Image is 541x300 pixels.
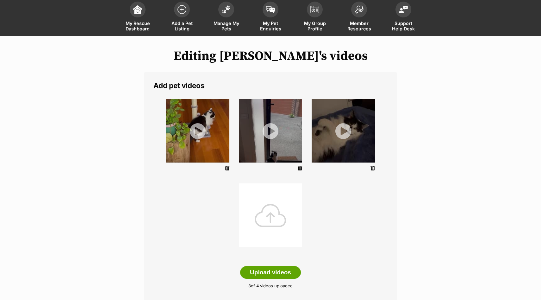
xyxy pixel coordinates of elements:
[222,5,231,14] img: manage-my-pets-icon-02211641906a0b7f246fdf0571729dbe1e7629f14944591b6c1af311fb30b64b.svg
[168,21,196,31] span: Add a Pet Listing
[355,5,364,14] img: member-resources-icon-8e73f808a243e03378d46382f2149f9095a855e16c252ad45f914b54edf8863c.svg
[248,283,251,288] span: 3
[123,21,152,31] span: My Rescue Dashboard
[312,99,375,163] img: xwihtp6jmssrhaigk4an.jpg
[345,21,373,31] span: Member Resources
[153,283,388,289] p: of 4 videos uploaded
[212,21,240,31] span: Manage My Pets
[389,21,418,31] span: Support Help Desk
[239,99,302,163] img: niu7sna59rqjscjec6yc.jpg
[47,49,494,63] h1: Editing [PERSON_NAME]'s videos
[166,99,229,163] img: ua8gmubjtneon2zqdneb.jpg
[177,5,186,14] img: add-pet-listing-icon-0afa8454b4691262ce3f59096e99ab1cd57d4a30225e0717b998d2c9b9846f56.svg
[266,6,275,13] img: pet-enquiries-icon-7e3ad2cf08bfb03b45e93fb7055b45f3efa6380592205ae92323e6603595dc1f.svg
[301,21,329,31] span: My Group Profile
[310,6,319,13] img: group-profile-icon-3fa3cf56718a62981997c0bc7e787c4b2cf8bcc04b72c1350f741eb67cf2f40e.svg
[399,6,408,13] img: help-desk-icon-fdf02630f3aa405de69fd3d07c3f3aa587a6932b1a1747fa1d2bba05be0121f9.svg
[153,81,388,90] legend: Add pet videos
[133,5,142,14] img: dashboard-icon-eb2f2d2d3e046f16d808141f083e7271f6b2e854fb5c12c21221c1fb7104beca.svg
[256,21,285,31] span: My Pet Enquiries
[240,266,301,279] button: Upload videos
